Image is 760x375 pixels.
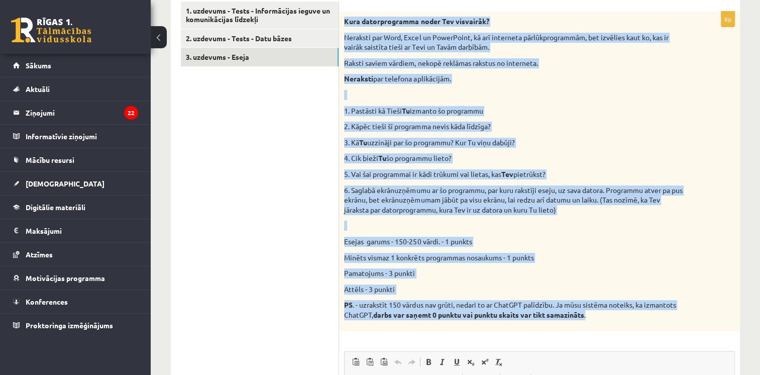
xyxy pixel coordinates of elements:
[349,355,363,368] a: Paste (Ctrl+V)
[478,355,492,368] a: Superscript
[26,219,138,242] legend: Maksājumi
[492,355,506,368] a: Remove Format
[344,285,685,295] p: Attēls - 3 punkti
[26,61,51,70] span: Sākums
[721,11,735,27] p: 8p
[344,185,685,215] p: 6. Saglabā ekrānuzņēmumu ar šo programmu, par kuru rakstīji eseju, uz sava datora. Programmu atve...
[344,74,373,83] strong: Neraksti
[10,10,380,21] body: Rich Text Editor, wiswyg-editor-user-answer-47433838672240
[181,29,339,48] a: 2. uzdevums - Tests - Datu bāzes
[378,153,386,162] strong: Tu
[13,290,138,313] a: Konferences
[464,355,478,368] a: Subscript
[13,219,138,242] a: Maksājumi
[124,106,138,120] i: 22
[13,243,138,266] a: Atzīmes
[402,106,410,115] strong: Tu
[13,125,138,148] a: Informatīvie ziņojumi
[344,58,685,68] p: Raksti saviem vārdiem, nekopē reklāmas rakstus no interneta.
[13,266,138,290] a: Motivācijas programma
[13,77,138,101] a: Aktuāli
[344,253,685,263] p: Minēts vismaz 1 konkrēts programmas nosaukums - 1 punkts
[26,101,138,124] legend: Ziņojumi
[344,17,489,26] strong: Kura datorprogramma noder Tev visvairāk?
[344,169,685,179] p: 5. Vai šai programmai ir kādi trūkumi vai lietas, kas pietrūkst?
[344,106,685,116] p: 1. Pastāsti kā Tieši izmanto šo programmu
[405,355,419,368] a: Redo (Ctrl+Y)
[26,179,104,188] span: [DEMOGRAPHIC_DATA]
[13,148,138,171] a: Mācību resursi
[344,122,685,132] p: 2. Kāpēc tieši šī programma nevis kāda līdzīga?
[26,250,53,259] span: Atzīmes
[13,314,138,337] a: Proktoringa izmēģinājums
[377,355,391,368] a: Paste from Word
[26,203,85,212] span: Digitālie materiāli
[344,268,685,278] p: Pamatojums - 3 punkti
[436,355,450,368] a: Italic (Ctrl+I)
[344,237,685,247] p: Esejas garums - 150-250 vārdi. - 1 punkts
[11,18,91,43] a: Rīgas 1. Tālmācības vidusskola
[26,155,74,164] span: Mācību resursi
[363,355,377,368] a: Paste as plain text (Ctrl+Shift+V)
[13,196,138,219] a: Digitālie materiāli
[13,172,138,195] a: [DEMOGRAPHIC_DATA]
[26,125,138,148] legend: Informatīvie ziņojumi
[391,355,405,368] a: Undo (Ctrl+Z)
[501,169,513,178] strong: Tev
[373,310,584,319] strong: darbs var saņemt 0 punktu vai punktu skaits var tikt samazināts
[344,74,685,84] p: par telefona aplikācijām.
[421,355,436,368] a: Bold (Ctrl+B)
[26,273,105,283] span: Motivācijas programma
[26,297,68,306] span: Konferences
[344,138,685,148] p: 3. Kā uzzināji par šo programmu? Kur Tu viņu dabūji?
[13,101,138,124] a: Ziņojumi22
[450,355,464,368] a: Underline (Ctrl+U)
[181,48,339,66] a: 3. uzdevums - Eseja
[13,54,138,77] a: Sākums
[344,153,685,163] p: 4. Cik bieži šo programmu lieto?
[344,300,353,309] strong: PS
[181,2,339,29] a: 1. uzdevums - Tests - Informācijas ieguve un komunikācijas līdzekļi
[344,300,685,320] p: . - uzrakstīt 150 vārdus nav grūti, nedari to ar ChatGPT palīdzību. Ja mūsu sistēma noteiks, ka i...
[344,33,685,52] p: Neraksti par Word, Excel un PowerPoint, kā arī interneta pārlūkprogrammām, bet izvēlies kaut ko, ...
[26,84,50,93] span: Aktuāli
[26,321,113,330] span: Proktoringa izmēģinājums
[359,138,367,147] strong: Tu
